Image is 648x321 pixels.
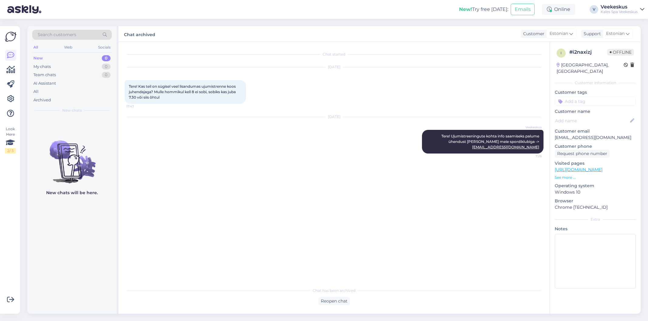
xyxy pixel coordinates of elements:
[555,198,636,204] p: Browser
[102,64,111,70] div: 0
[129,84,237,100] span: Tere! Kas teil on sügisel veel lisandumas ujumistrenne koos juhendajaga? Mulle hommikul kell 8 ei...
[519,154,542,158] span: 7:26
[97,43,112,51] div: Socials
[5,148,16,154] div: 2 / 3
[557,62,624,75] div: [GEOGRAPHIC_DATA], [GEOGRAPHIC_DATA]
[459,6,508,13] div: Try free [DATE]:
[555,150,610,158] div: Request phone number
[555,134,636,141] p: [EMAIL_ADDRESS][DOMAIN_NAME]
[555,80,636,86] div: Customer information
[606,30,625,37] span: Estonian
[33,64,51,70] div: My chats
[102,72,111,78] div: 0
[62,108,82,113] span: New chats
[125,64,543,70] div: [DATE]
[318,297,350,305] div: Reopen chat
[125,114,543,120] div: [DATE]
[550,30,568,37] span: Estonian
[555,167,602,172] a: [URL][DOMAIN_NAME]
[555,217,636,222] div: Extra
[581,31,601,37] div: Support
[511,4,535,15] button: Emails
[102,55,111,61] div: 0
[601,5,638,9] div: Veekeskus
[555,226,636,232] p: Notes
[555,160,636,167] p: Visited pages
[33,55,43,61] div: New
[313,288,355,293] span: Chat has been archived
[555,108,636,115] p: Customer name
[607,49,634,56] span: Offline
[33,80,56,86] div: AI Assistant
[46,190,98,196] p: New chats will be here.
[33,72,56,78] div: Team chats
[27,130,117,184] img: No chats
[5,31,16,42] img: Askly Logo
[555,128,636,134] p: Customer email
[555,117,629,124] input: Add name
[124,30,155,38] label: Chat archived
[519,125,542,130] span: Veekeskus
[125,52,543,57] div: Chat started
[542,4,575,15] div: Online
[441,134,540,149] span: Tere! Ujumistreeningute kohta info saamiseks palume ühendust [PERSON_NAME] meie spordiklubiga ->
[459,6,472,12] b: New!
[63,43,74,51] div: Web
[126,104,149,109] span: 17:43
[561,51,562,55] span: i
[521,31,544,37] div: Customer
[555,204,636,211] p: Chrome [TECHNICAL_ID]
[555,175,636,180] p: See more ...
[555,143,636,150] p: Customer phone
[601,5,644,14] a: VeekeskusKales Spa Veekeskus
[555,189,636,195] p: Windows 10
[590,5,598,14] div: V
[569,49,607,56] div: # i2naxizj
[601,9,638,14] div: Kales Spa Veekeskus
[472,145,539,149] a: [EMAIL_ADDRESS][DOMAIN_NAME]
[555,183,636,189] p: Operating system
[38,32,76,38] span: Search customers
[33,89,39,95] div: All
[33,97,51,103] div: Archived
[555,97,636,106] input: Add a tag
[5,126,16,154] div: Look Here
[32,43,39,51] div: All
[555,89,636,96] p: Customer tags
